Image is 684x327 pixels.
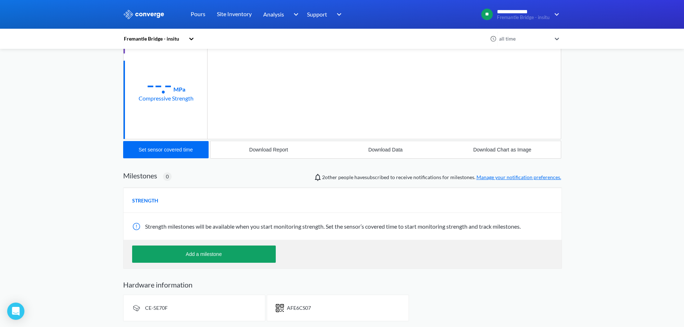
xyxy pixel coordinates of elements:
button: Add a milestone [132,246,276,263]
img: downArrow.svg [550,10,561,19]
span: CE-5E70F [145,305,168,311]
img: signal-icon.svg [132,304,141,312]
span: Analysis [263,10,284,19]
span: Support [307,10,327,19]
div: Fremantle Bridge - insitu [123,35,185,43]
div: --.- [146,76,172,94]
h2: Hardware information [123,280,561,289]
h2: Milestones [123,171,157,180]
img: icon-short-text.svg [276,304,284,312]
img: logo_ewhite.svg [123,10,165,19]
span: Fremantle Bridge - insitu [497,15,550,20]
div: Compressive Strength [139,94,194,103]
div: Download Data [368,147,403,153]
div: Open Intercom Messenger [7,303,24,320]
div: all time [497,35,551,43]
span: Luke Thompson, Michael Heathwood [322,174,337,180]
span: people have subscribed to receive notifications for milestones. [322,173,561,181]
span: AFE6CS07 [287,305,311,311]
img: notifications-icon.svg [313,173,322,182]
button: Set sensor covered time [123,141,209,158]
img: downArrow.svg [332,10,344,19]
button: Download Data [327,141,444,158]
div: Download Report [249,147,288,153]
div: Download Chart as Image [473,147,531,153]
span: 0 [166,173,169,181]
div: Set sensor covered time [139,147,193,153]
span: STRENGTH [132,197,158,205]
button: Download Chart as Image [444,141,560,158]
button: Download Report [210,141,327,158]
img: downArrow.svg [289,10,300,19]
a: Manage your notification preferences. [476,174,561,180]
img: icon-clock.svg [490,36,497,42]
span: Strength milestones will be available when you start monitoring strength. Set the sensor’s covere... [145,223,521,230]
